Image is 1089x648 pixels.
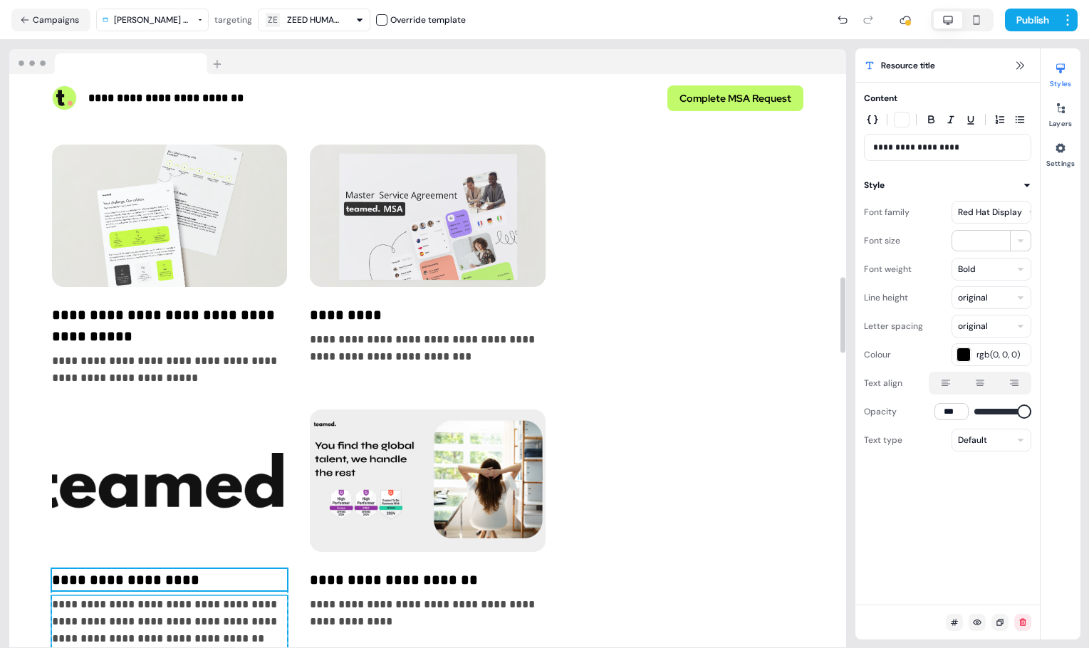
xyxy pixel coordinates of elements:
button: Publish [1005,9,1058,31]
div: Red Hat Display [958,205,1022,219]
div: original [958,291,988,305]
button: Campaigns [11,9,90,31]
button: Settings [1041,137,1080,168]
img: Thumbnail image [310,409,545,552]
div: Complete MSA Request [434,85,804,111]
button: rgb(0, 0, 0) [952,343,1031,366]
div: Letter spacing [864,315,923,338]
div: Font family [864,201,910,224]
div: Default [958,433,987,447]
div: Style [864,178,885,192]
button: Layers [1041,97,1080,128]
div: Colour [864,343,891,366]
img: Thumbnail image [52,145,287,287]
button: Red Hat Display [952,201,1031,224]
button: Styles [1041,57,1080,88]
div: [PERSON_NAME] Template - Proposal [114,13,192,27]
img: Thumbnail image [310,145,545,287]
div: Bold [958,262,976,276]
div: Font weight [864,258,912,281]
div: ZEED HUMAN RESOURCES [287,13,344,27]
div: Line height [864,286,908,309]
span: rgb(0, 0, 0) [976,347,1026,362]
div: Text type [864,429,902,451]
button: ZEZEED HUMAN RESOURCES [258,9,370,31]
div: targeting [214,13,252,27]
div: ZE [268,13,278,27]
button: Style [864,178,1031,192]
div: Content [864,91,897,105]
span: Resource title [881,58,935,73]
div: Opacity [864,400,897,423]
div: Text align [864,372,902,394]
img: Thumbnail image [52,409,287,552]
div: Font size [864,229,900,252]
button: Complete MSA Request [667,85,803,111]
div: Override template [390,13,466,27]
img: Browser topbar [9,49,228,75]
div: original [958,319,988,333]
